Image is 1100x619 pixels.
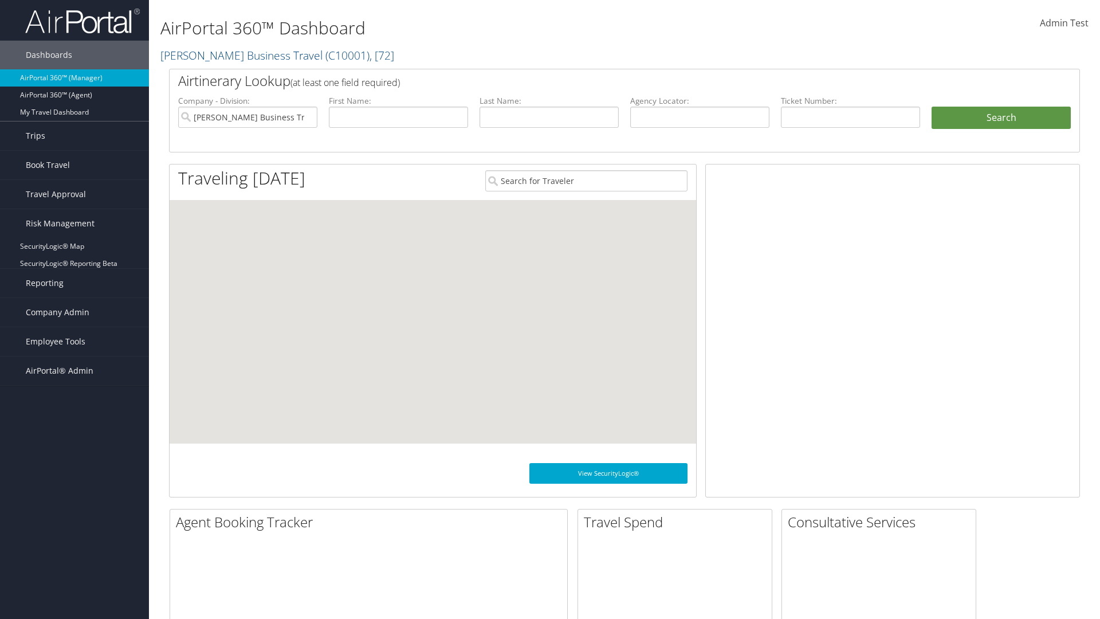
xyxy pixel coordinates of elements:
[584,512,772,532] h2: Travel Spend
[529,463,687,484] a: View SecurityLogic®
[1040,17,1089,29] span: Admin Test
[26,180,86,209] span: Travel Approval
[26,209,95,238] span: Risk Management
[788,512,976,532] h2: Consultative Services
[176,512,567,532] h2: Agent Booking Tracker
[26,41,72,69] span: Dashboards
[630,95,769,107] label: Agency Locator:
[26,298,89,327] span: Company Admin
[26,122,45,150] span: Trips
[329,95,468,107] label: First Name:
[178,71,995,91] h2: Airtinerary Lookup
[781,95,920,107] label: Ticket Number:
[290,76,400,89] span: (at least one field required)
[160,48,394,63] a: [PERSON_NAME] Business Travel
[26,327,85,356] span: Employee Tools
[178,166,305,190] h1: Traveling [DATE]
[485,170,687,191] input: Search for Traveler
[26,151,70,179] span: Book Travel
[25,7,140,34] img: airportal-logo.png
[1040,6,1089,41] a: Admin Test
[370,48,394,63] span: , [ 72 ]
[26,356,93,385] span: AirPortal® Admin
[178,95,317,107] label: Company - Division:
[160,16,779,40] h1: AirPortal 360™ Dashboard
[480,95,619,107] label: Last Name:
[26,269,64,297] span: Reporting
[325,48,370,63] span: ( C10001 )
[932,107,1071,130] button: Search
